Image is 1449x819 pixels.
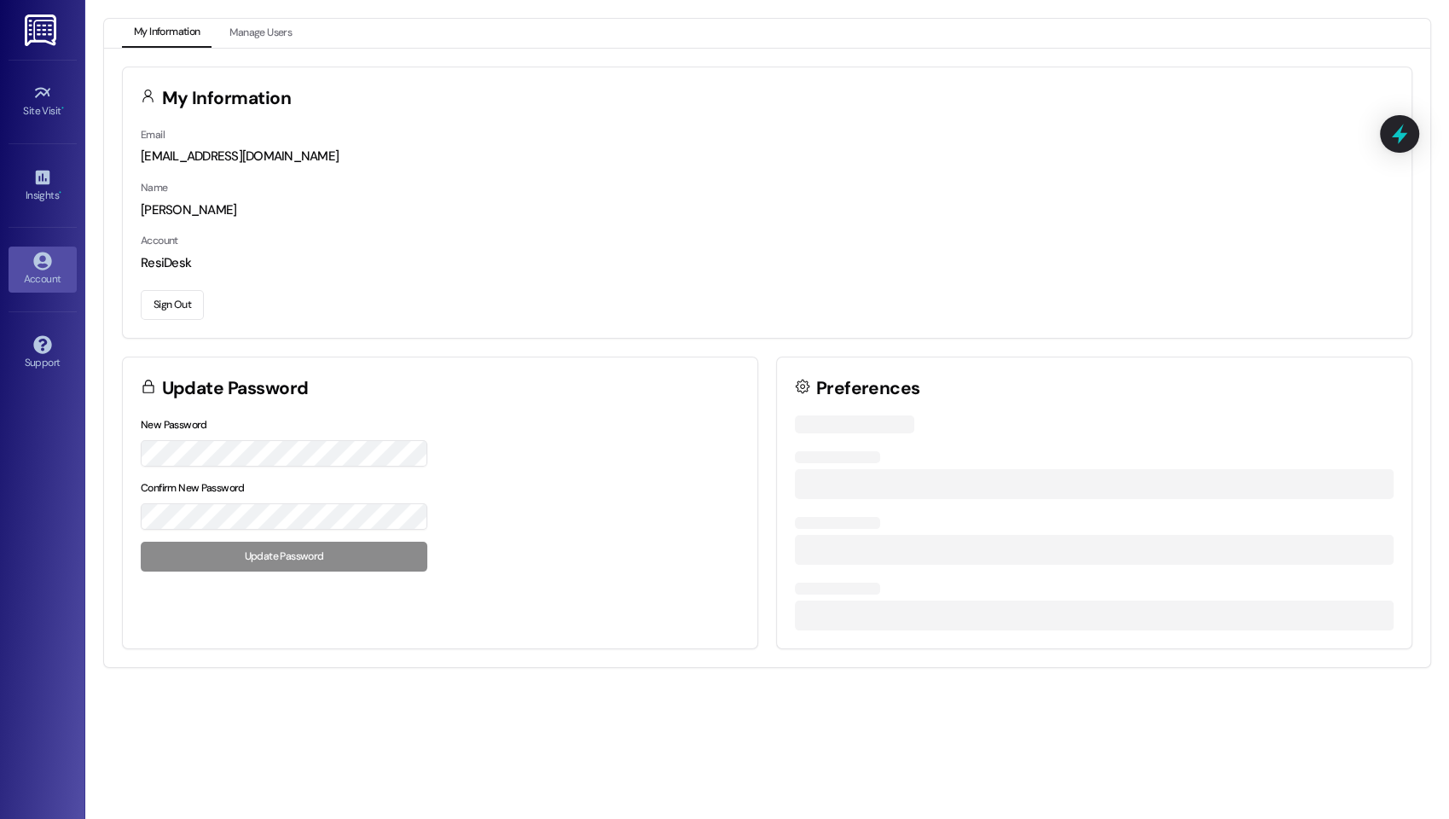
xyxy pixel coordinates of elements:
label: Account [141,234,178,247]
div: [EMAIL_ADDRESS][DOMAIN_NAME] [141,148,1394,166]
label: New Password [141,418,207,432]
label: Confirm New Password [141,481,245,495]
div: ResiDesk [141,254,1394,272]
span: • [61,102,64,114]
label: Email [141,128,165,142]
a: Site Visit • [9,78,77,125]
a: Insights • [9,163,77,209]
button: Manage Users [217,19,304,48]
h3: Update Password [162,380,309,398]
a: Support [9,330,77,376]
div: [PERSON_NAME] [141,201,1394,219]
h3: My Information [162,90,292,107]
img: ResiDesk Logo [25,15,60,46]
button: My Information [122,19,212,48]
h3: Preferences [816,380,920,398]
span: • [59,187,61,199]
a: Account [9,247,77,293]
label: Name [141,181,168,195]
button: Sign Out [141,290,204,320]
